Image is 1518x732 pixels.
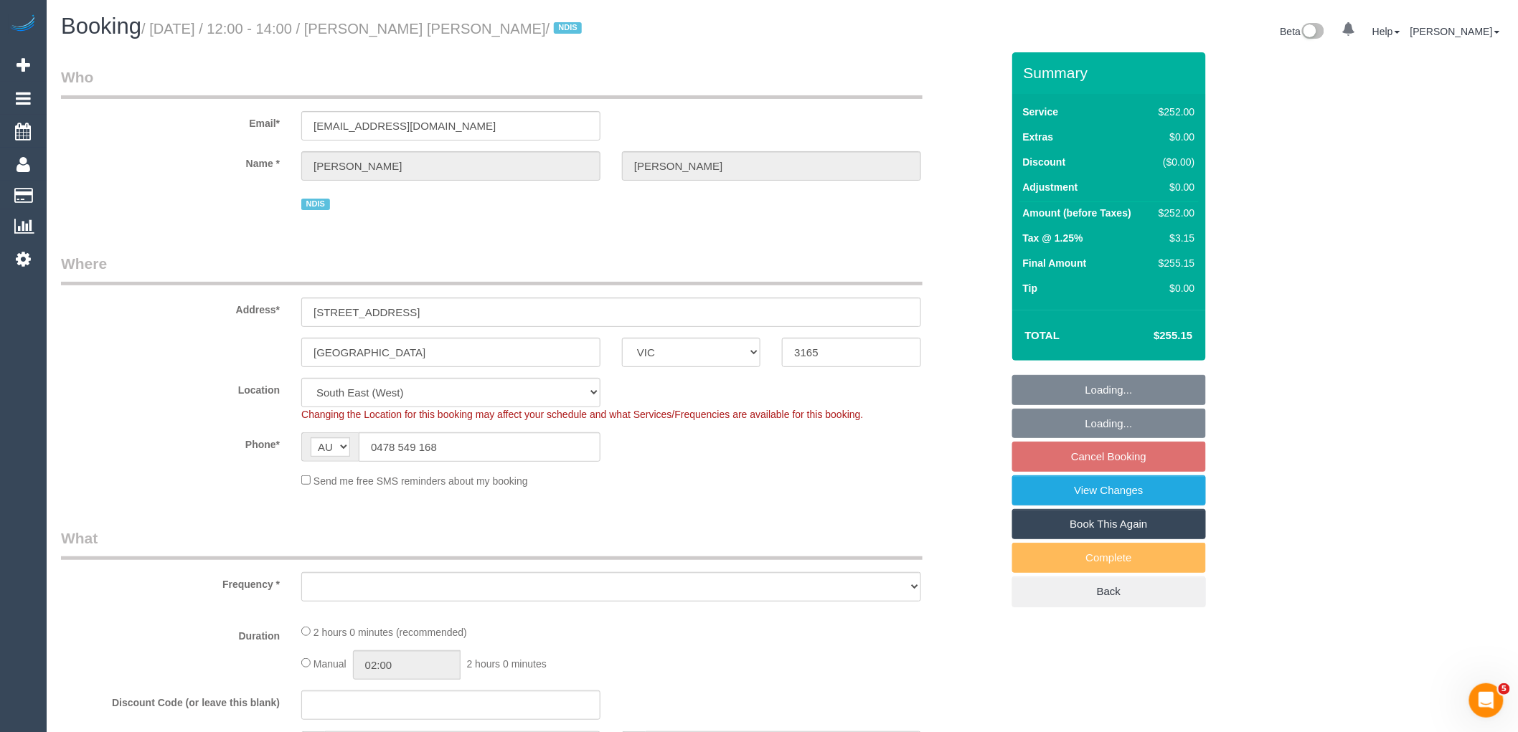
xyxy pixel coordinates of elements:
div: $0.00 [1153,130,1194,144]
img: Automaid Logo [9,14,37,34]
input: Email* [301,111,600,141]
label: Email* [50,111,291,130]
span: 2 hours 0 minutes [467,658,547,670]
div: $252.00 [1153,206,1194,220]
legend: What [61,528,923,560]
label: Name * [50,151,291,171]
span: NDIS [554,22,582,34]
iframe: Intercom live chat [1469,683,1504,718]
span: / [546,21,587,37]
label: Phone* [50,432,291,452]
label: Final Amount [1023,256,1087,270]
input: Suburb* [301,338,600,367]
input: Post Code* [782,338,920,367]
label: Discount Code (or leave this blank) [50,690,291,710]
span: NDIS [301,199,329,210]
label: Frequency * [50,572,291,591]
label: Tax @ 1.25% [1023,231,1083,245]
small: / [DATE] / 12:00 - 14:00 / [PERSON_NAME] [PERSON_NAME] [141,21,586,37]
label: Extras [1023,130,1054,144]
div: $0.00 [1153,281,1194,295]
strong: Total [1025,329,1060,341]
label: Tip [1023,281,1038,295]
h4: $255.15 [1111,330,1192,342]
a: View Changes [1012,475,1206,505]
label: Discount [1023,155,1066,169]
label: Adjustment [1023,180,1078,194]
a: Help [1372,26,1400,37]
label: Amount (before Taxes) [1023,206,1131,220]
a: Beta [1281,26,1325,37]
h3: Summary [1024,65,1199,81]
input: Phone* [359,432,600,462]
input: Last Name* [622,151,921,181]
legend: Who [61,67,923,99]
label: Address* [50,298,291,317]
span: Send me free SMS reminders about my booking [313,475,528,487]
div: $255.15 [1153,256,1194,270]
legend: Where [61,253,923,285]
span: 2 hours 0 minutes (recommended) [313,627,467,638]
span: Booking [61,14,141,39]
span: Manual [313,658,346,670]
label: Service [1023,105,1059,119]
input: First Name* [301,151,600,181]
a: Book This Again [1012,509,1206,539]
a: Back [1012,576,1206,607]
div: $252.00 [1153,105,1194,119]
div: $3.15 [1153,231,1194,245]
span: Changing the Location for this booking may affect your schedule and what Services/Frequencies are... [301,409,863,420]
a: [PERSON_NAME] [1410,26,1500,37]
label: Duration [50,624,291,643]
div: $0.00 [1153,180,1194,194]
img: New interface [1301,23,1324,42]
label: Location [50,378,291,397]
span: 5 [1499,683,1510,695]
div: ($0.00) [1153,155,1194,169]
